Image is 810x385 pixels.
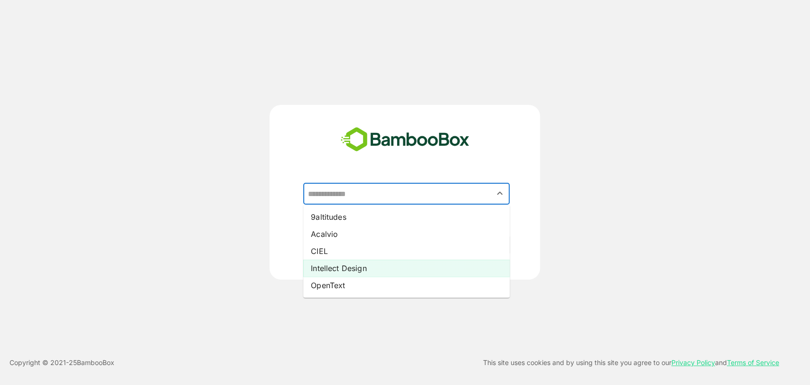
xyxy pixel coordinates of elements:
li: Acalvio [303,225,510,243]
li: CIEL [303,243,510,260]
button: Close [493,187,506,200]
a: Privacy Policy [671,358,715,366]
li: OpenText [303,277,510,294]
p: Copyright © 2021- 25 BambooBox [9,357,114,368]
li: 9altitudes [303,208,510,225]
li: Intellect Design [303,260,510,277]
p: This site uses cookies and by using this site you agree to our and [483,357,779,368]
img: bamboobox [335,124,475,155]
a: Terms of Service [727,358,779,366]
